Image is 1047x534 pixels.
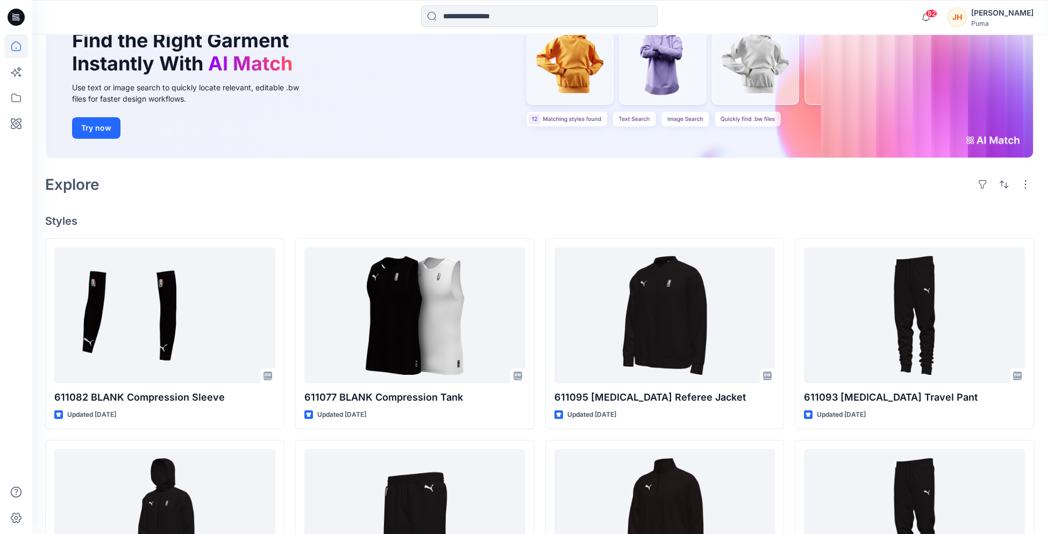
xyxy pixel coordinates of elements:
h4: Styles [45,215,1034,227]
span: AI Match [208,52,293,75]
div: Use text or image search to quickly locate relevant, editable .bw files for faster design workflows. [72,82,314,104]
a: 611093 BAL Travel Pant [804,247,1025,383]
p: Updated [DATE] [317,409,366,421]
h1: Find the Right Garment Instantly With [72,29,298,75]
div: JH [948,8,967,27]
h2: Explore [45,176,99,193]
p: 611095 [MEDICAL_DATA] Referee Jacket [554,390,775,405]
p: 611082 BLANK Compression Sleeve [54,390,275,405]
p: Updated [DATE] [567,409,616,421]
p: Updated [DATE] [817,409,866,421]
span: 82 [925,9,937,18]
p: 611077 BLANK Compression Tank [304,390,525,405]
p: Updated [DATE] [67,409,116,421]
a: 611095 BAL Referee Jacket [554,247,775,383]
p: 611093 [MEDICAL_DATA] Travel Pant [804,390,1025,405]
div: [PERSON_NAME] [971,6,1034,19]
button: Try now [72,117,120,139]
a: 611077 BLANK Compression Tank [304,247,525,383]
a: 611082 BLANK Compression Sleeve [54,247,275,383]
div: Puma [971,19,1034,27]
